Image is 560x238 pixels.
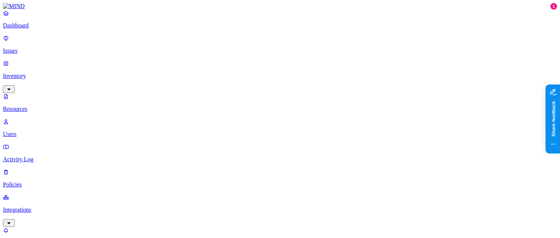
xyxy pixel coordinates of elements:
[3,194,557,226] a: Integrations
[550,3,557,10] div: 1
[3,35,557,54] a: Issues
[3,118,557,138] a: Users
[3,169,557,188] a: Policies
[3,3,25,10] img: MIND
[3,181,557,188] p: Policies
[3,3,557,10] a: MIND
[3,60,557,92] a: Inventory
[3,93,557,112] a: Resources
[3,73,557,79] p: Inventory
[3,106,557,112] p: Resources
[3,10,557,29] a: Dashboard
[3,206,557,213] p: Integrations
[3,22,557,29] p: Dashboard
[3,131,557,138] p: Users
[3,47,557,54] p: Issues
[3,143,557,163] a: Activity Log
[3,156,557,163] p: Activity Log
